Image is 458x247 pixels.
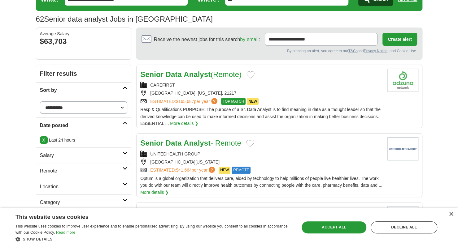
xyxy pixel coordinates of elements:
span: 62 [36,13,44,25]
span: ? [209,167,215,173]
strong: Analyst [184,70,211,79]
h2: Sort by [40,86,123,94]
h2: Location [40,183,123,191]
span: This website uses cookies to improve user experience and to enable personalised advertising. By u... [15,224,288,235]
strong: Senior [140,139,164,147]
div: [GEOGRAPHIC_DATA][US_STATE] [140,159,382,165]
img: Company logo [387,206,418,229]
span: $165,687 [176,99,194,104]
a: UNITEDHEALTH GROUP [150,151,200,156]
div: Average Salary [40,32,127,36]
span: Show details [23,237,53,241]
img: UnitedHealth Group logo [387,137,418,160]
div: [GEOGRAPHIC_DATA], [US_STATE], 21217 [140,90,382,96]
h2: Category [40,198,123,207]
a: Read more, opens a new window [56,230,75,235]
button: Create alert [382,33,417,46]
img: Company logo [387,69,418,92]
a: Salary [36,147,131,163]
a: Location [36,179,131,194]
div: This website uses cookies [15,211,276,221]
p: Last 24 hours [40,137,128,143]
a: Privacy Notice [364,49,387,53]
div: By creating an alert, you agree to our and , and Cookie Use. [142,48,417,54]
button: Add to favorite jobs [246,71,255,79]
div: Show details [15,236,291,242]
a: ESTIMATED:$41,664per year? [150,167,216,173]
span: NEW [219,167,230,173]
a: Remote [36,163,131,179]
div: CAREFIRST [140,82,382,88]
span: ? [211,98,217,104]
a: Category [36,194,131,210]
a: More details ❯ [140,189,169,196]
div: $63,703 [40,36,127,47]
a: ESTIMATED:$165,687per year? [150,98,219,105]
button: Add to favorite jobs [246,140,254,147]
strong: Analyst [184,139,211,147]
span: TOP MATCH [221,98,246,105]
a: Senior Data Analyst(Remote) [140,70,242,79]
a: by email [240,37,259,42]
div: Close [449,212,453,217]
a: Date posted [36,117,131,133]
h2: Date posted [40,121,123,130]
h2: Remote [40,167,123,175]
strong: Data [165,139,181,147]
strong: Senior [140,70,164,79]
a: Sort by [36,82,131,98]
a: X [40,136,48,144]
a: T&Cs [348,49,357,53]
a: Senior Data Analyst- Remote [140,139,241,147]
span: REMOTE [232,167,251,173]
span: $41,664 [176,168,192,172]
div: Accept all [302,221,366,233]
span: Optum is a global organization that delivers care, aided by technology to help millions of people... [140,176,382,188]
strong: Data [165,70,181,79]
span: NEW [247,98,259,105]
h2: Filter results [36,65,131,82]
h1: Senior data analyst Jobs in [GEOGRAPHIC_DATA] [36,15,213,23]
h2: Salary [40,151,123,160]
a: More details ❯ [170,120,198,127]
span: Receive the newest jobs for this search : [154,36,260,44]
span: Resp & Qualifications PURPOSE: The purpose of a Sr. Data Analyst is to find meaning in data as a ... [140,107,381,126]
div: Decline all [371,221,437,233]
